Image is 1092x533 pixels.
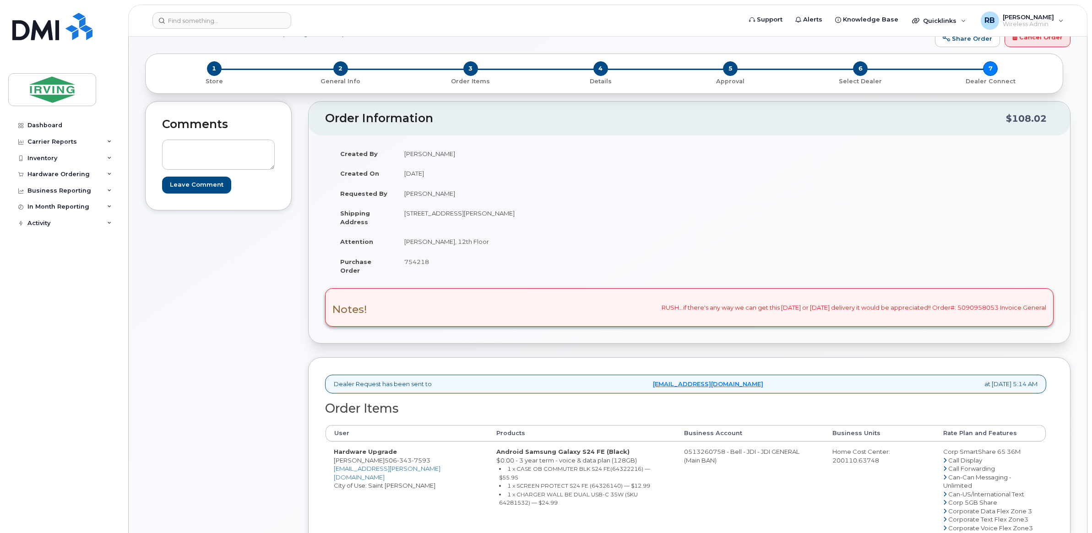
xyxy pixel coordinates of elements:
[396,183,683,204] td: [PERSON_NAME]
[162,118,275,131] h2: Comments
[853,61,868,76] span: 6
[795,76,925,86] a: 6 Select Dealer
[536,76,666,86] a: 4 Details
[906,11,972,30] div: Quicklinks
[743,11,789,29] a: Support
[499,465,650,481] small: 1 x CASE OB COMMUTER BLK S24 FE(64322216) — $55.95
[832,447,927,464] div: Home Cost Center: 200110.63748
[499,491,638,506] small: 1 x CHARGER WALL BE DUAL USB-C 35W (SKU 64281532) — $24.99
[396,232,683,252] td: [PERSON_NAME], 12th Floor
[325,375,1046,393] div: Dealer Request has been sent to at [DATE] 5:14 AM
[162,177,231,194] input: Leave Comment
[153,76,276,86] a: 1 Store
[385,457,430,464] span: 506
[799,77,922,86] p: Select Dealer
[943,474,1011,490] span: Can-Can Messaging - Unlimited
[789,11,829,29] a: Alerts
[1003,21,1054,28] span: Wireless Admin
[396,203,683,232] td: [STREET_ADDRESS][PERSON_NAME]
[334,465,440,481] a: [EMAIL_ADDRESS][PERSON_NAME][DOMAIN_NAME]
[757,15,782,24] span: Support
[948,490,1024,498] span: Can-US/International Text
[409,77,532,86] p: Order Items
[397,457,412,464] span: 343
[333,61,348,76] span: 2
[923,17,956,24] span: Quicklinks
[340,170,379,177] strong: Created On
[539,77,662,86] p: Details
[340,210,370,226] strong: Shipping Address
[340,150,378,157] strong: Created By
[1005,29,1070,48] a: Cancel Order
[1003,13,1054,21] span: [PERSON_NAME]
[948,499,997,506] span: Corp 5GB Share
[653,380,763,388] a: [EMAIL_ADDRESS][DOMAIN_NAME]
[824,425,935,441] th: Business Units
[676,425,824,441] th: Business Account
[332,304,367,315] h3: Notes!
[723,61,738,76] span: 5
[948,516,1028,523] span: Corporate Text Flex Zone3
[948,457,982,464] span: Call Display
[406,76,536,86] a: 3 Order Items
[829,11,905,29] a: Knowledge Base
[325,288,1054,327] div: RUSH...if there's any way we can get this [DATE] or [DATE] delivery it would be appreciated!! Ord...
[935,425,1046,441] th: Rate Plan and Features
[665,76,795,86] a: 5 Approval
[396,163,683,183] td: [DATE]
[340,258,371,274] strong: Purchase Order
[935,29,1000,48] a: Share Order
[974,11,1070,30] div: Roberts, Brad
[843,15,898,24] span: Knowledge Base
[334,448,397,455] strong: Hardware Upgrade
[157,77,272,86] p: Store
[152,12,291,29] input: Find something...
[496,448,630,455] strong: Android Samsung Galaxy S24 FE (Black)
[669,77,792,86] p: Approval
[1006,110,1047,127] div: $108.02
[279,77,402,86] p: General Info
[207,61,222,76] span: 1
[463,61,478,76] span: 3
[948,524,1033,532] span: Corporate Voice Flex Zone3
[507,482,650,489] small: 1 x SCREEN PROTECT S24 FE (64326140) — $12.99
[803,15,822,24] span: Alerts
[325,112,1006,125] h2: Order Information
[593,61,608,76] span: 4
[412,457,430,464] span: 7593
[488,425,676,441] th: Products
[276,76,406,86] a: 2 General Info
[325,402,1046,415] h2: Order Items
[948,507,1032,515] span: Corporate Data Flex Zone 3
[340,238,373,245] strong: Attention
[326,425,488,441] th: User
[396,144,683,164] td: [PERSON_NAME]
[145,23,930,39] h1: Order No.300365
[404,258,429,265] span: 754218
[948,465,995,472] span: Call Forwarding
[340,190,387,197] strong: Requested By
[984,15,995,26] span: RB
